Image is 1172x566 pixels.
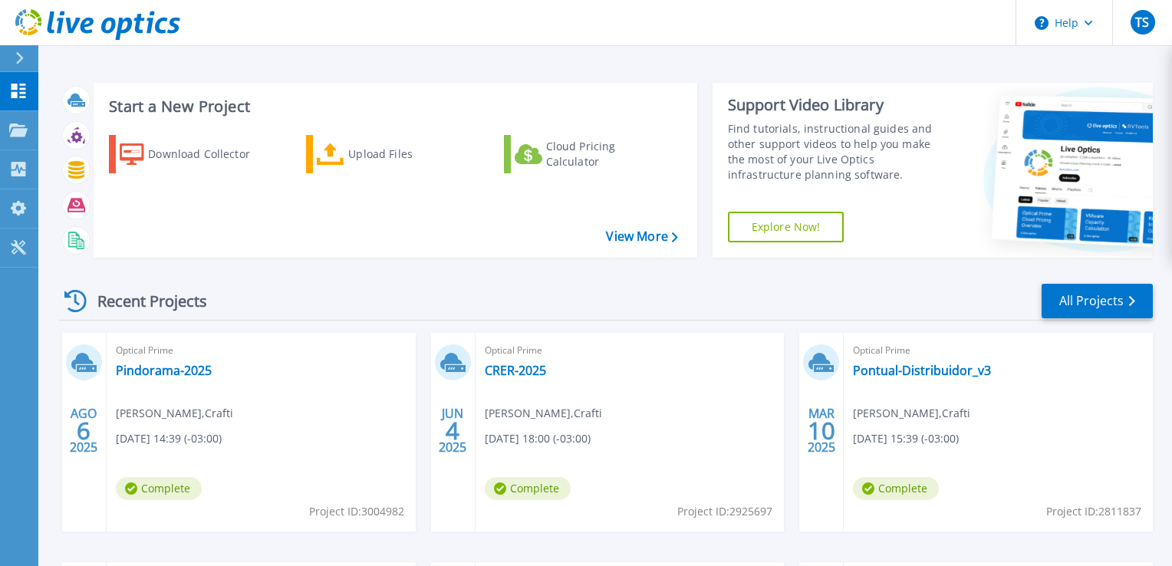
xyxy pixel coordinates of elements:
[728,212,844,242] a: Explore Now!
[309,503,404,520] span: Project ID: 3004982
[546,139,669,169] div: Cloud Pricing Calculator
[1046,503,1141,520] span: Project ID: 2811837
[116,477,202,500] span: Complete
[1042,284,1153,318] a: All Projects
[853,342,1144,359] span: Optical Prime
[485,405,602,422] span: [PERSON_NAME] , Crafti
[69,403,98,459] div: AGO 2025
[728,121,949,183] div: Find tutorials, instructional guides and other support videos to help you make the most of your L...
[504,135,675,173] a: Cloud Pricing Calculator
[728,95,949,115] div: Support Video Library
[606,229,677,244] a: View More
[59,282,228,320] div: Recent Projects
[438,403,467,459] div: JUN 2025
[109,98,677,115] h3: Start a New Project
[116,430,222,447] span: [DATE] 14:39 (-03:00)
[853,363,991,378] a: Pontual-Distribuidor_v3
[446,424,459,437] span: 4
[148,139,271,169] div: Download Collector
[306,135,477,173] a: Upload Files
[109,135,280,173] a: Download Collector
[116,342,407,359] span: Optical Prime
[485,363,546,378] a: CRER-2025
[853,405,970,422] span: [PERSON_NAME] , Crafti
[853,477,939,500] span: Complete
[677,503,772,520] span: Project ID: 2925697
[853,430,959,447] span: [DATE] 15:39 (-03:00)
[808,424,835,437] span: 10
[348,139,471,169] div: Upload Files
[485,342,775,359] span: Optical Prime
[116,363,212,378] a: Pindorama-2025
[1135,16,1149,28] span: TS
[485,430,591,447] span: [DATE] 18:00 (-03:00)
[485,477,571,500] span: Complete
[77,424,91,437] span: 6
[116,405,233,422] span: [PERSON_NAME] , Crafti
[807,403,836,459] div: MAR 2025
